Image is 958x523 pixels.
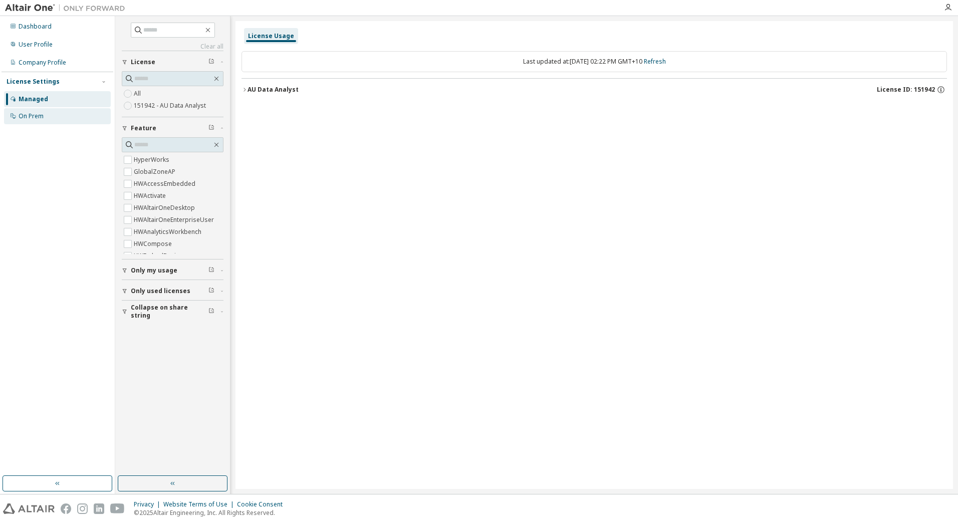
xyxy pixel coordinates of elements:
span: Clear filter [208,287,214,295]
button: Only used licenses [122,280,223,302]
span: Feature [131,124,156,132]
span: Clear filter [208,58,214,66]
label: GlobalZoneAP [134,166,177,178]
button: Only my usage [122,259,223,282]
div: License Settings [7,78,60,86]
div: Website Terms of Use [163,500,237,508]
img: facebook.svg [61,503,71,514]
p: © 2025 Altair Engineering, Inc. All Rights Reserved. [134,508,289,517]
div: License Usage [248,32,294,40]
div: On Prem [19,112,44,120]
div: AU Data Analyst [248,86,299,94]
button: Feature [122,117,223,139]
label: HWEmbedBasic [134,250,181,262]
label: HWAccessEmbedded [134,178,197,190]
label: HyperWorks [134,154,171,166]
label: All [134,88,143,100]
div: Cookie Consent [237,500,289,508]
label: 151942 - AU Data Analyst [134,100,208,112]
a: Refresh [644,57,666,66]
img: youtube.svg [110,503,125,514]
div: Dashboard [19,23,52,31]
label: HWCompose [134,238,174,250]
button: AU Data AnalystLicense ID: 151942 [242,79,947,101]
span: Only my usage [131,267,177,275]
label: HWAnalyticsWorkbench [134,226,203,238]
a: Clear all [122,43,223,51]
button: Collapse on share string [122,301,223,323]
span: Clear filter [208,124,214,132]
span: Clear filter [208,267,214,275]
div: Last updated at: [DATE] 02:22 PM GMT+10 [242,51,947,72]
label: HWAltairOneEnterpriseUser [134,214,216,226]
img: Altair One [5,3,130,13]
img: altair_logo.svg [3,503,55,514]
span: Collapse on share string [131,304,208,320]
img: linkedin.svg [94,503,104,514]
span: Clear filter [208,308,214,316]
span: License [131,58,155,66]
label: HWAltairOneDesktop [134,202,197,214]
span: Only used licenses [131,287,190,295]
span: License ID: 151942 [877,86,935,94]
button: License [122,51,223,73]
img: instagram.svg [77,503,88,514]
div: Company Profile [19,59,66,67]
div: User Profile [19,41,53,49]
label: HWActivate [134,190,168,202]
div: Managed [19,95,48,103]
div: Privacy [134,500,163,508]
